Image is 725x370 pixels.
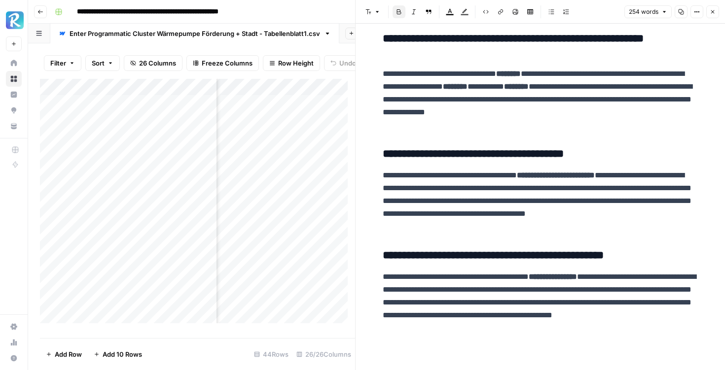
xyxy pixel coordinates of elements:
div: Enter Programmatic Cluster Wärmepumpe Förderung + Stadt - Tabellenblatt1.csv [70,29,320,38]
button: Undo [324,55,362,71]
button: Sort [85,55,120,71]
a: Opportunities [6,102,22,118]
button: 254 words [624,5,672,18]
a: Home [6,55,22,71]
a: Insights [6,87,22,102]
span: Add Row [55,349,82,359]
button: Add Row [40,346,88,362]
span: Undo [339,58,356,68]
button: Freeze Columns [186,55,259,71]
button: Filter [44,55,81,71]
div: 26/26 Columns [292,346,355,362]
span: 26 Columns [139,58,176,68]
button: Row Height [263,55,320,71]
button: 26 Columns [124,55,182,71]
span: Freeze Columns [202,58,253,68]
button: Workspace: Radyant [6,8,22,33]
div: 44 Rows [250,346,292,362]
span: Add 10 Rows [103,349,142,359]
a: Settings [6,319,22,335]
a: Browse [6,71,22,87]
button: Help + Support [6,350,22,366]
a: Your Data [6,118,22,134]
a: Enter Programmatic Cluster Wärmepumpe Förderung + Stadt - Tabellenblatt1.csv [50,24,339,43]
span: 254 words [629,7,658,16]
span: Filter [50,58,66,68]
a: Usage [6,335,22,350]
button: Add 10 Rows [88,346,148,362]
span: Sort [92,58,105,68]
span: Row Height [278,58,314,68]
img: Radyant Logo [6,11,24,29]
